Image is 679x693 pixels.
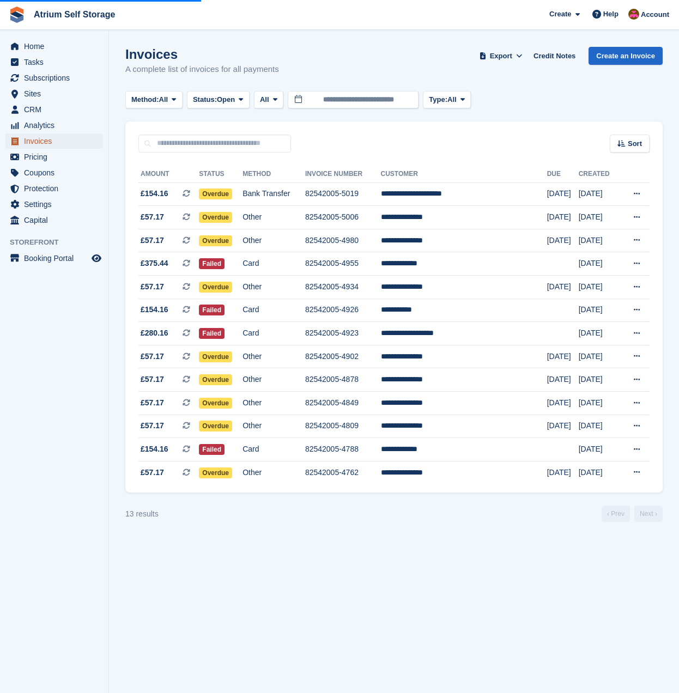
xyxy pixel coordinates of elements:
td: [DATE] [547,183,579,206]
span: Open [217,94,235,105]
td: Other [242,206,305,229]
span: Pricing [24,149,89,165]
td: [DATE] [547,392,579,415]
span: Method: [131,94,159,105]
span: Overdue [199,467,232,478]
td: [DATE] [547,206,579,229]
td: Other [242,415,305,438]
a: menu [5,133,103,149]
span: £57.17 [141,467,164,478]
td: 82542005-5006 [305,206,381,229]
td: 82542005-4934 [305,276,381,299]
span: Help [603,9,619,20]
td: [DATE] [579,392,620,415]
td: 82542005-5019 [305,183,381,206]
a: menu [5,197,103,212]
th: Customer [381,166,547,183]
nav: Page [599,506,665,522]
span: £57.17 [141,235,164,246]
span: £57.17 [141,211,164,223]
span: Sites [24,86,89,101]
td: [DATE] [547,229,579,252]
span: Account [641,9,669,20]
a: menu [5,102,103,117]
th: Status [199,166,242,183]
span: All [159,94,168,105]
img: Mark Rhodes [628,9,639,20]
span: Export [490,51,512,62]
td: [DATE] [547,345,579,368]
td: [DATE] [579,415,620,438]
th: Created [579,166,620,183]
a: menu [5,70,103,86]
span: Overdue [199,351,232,362]
span: Tasks [24,54,89,70]
th: Invoice Number [305,166,381,183]
td: Card [242,438,305,461]
th: Amount [138,166,199,183]
a: Create an Invoice [589,47,663,65]
span: £57.17 [141,420,164,431]
a: menu [5,251,103,266]
button: Status: Open [187,91,250,109]
span: Failed [199,305,225,315]
a: menu [5,181,103,196]
span: Overdue [199,212,232,223]
span: Status: [193,94,217,105]
a: menu [5,39,103,54]
span: Overdue [199,421,232,431]
td: Other [242,276,305,299]
td: Other [242,368,305,392]
td: [DATE] [579,461,620,484]
h1: Invoices [125,47,279,62]
span: Sort [628,138,642,149]
td: Other [242,392,305,415]
td: Other [242,229,305,252]
a: Previous [602,506,630,522]
button: Export [477,47,525,65]
a: menu [5,54,103,70]
td: 82542005-4809 [305,415,381,438]
span: Protection [24,181,89,196]
td: Bank Transfer [242,183,305,206]
span: Settings [24,197,89,212]
td: 82542005-4926 [305,299,381,322]
td: 82542005-4955 [305,252,381,276]
td: [DATE] [547,276,579,299]
td: [DATE] [579,368,620,392]
a: Next [634,506,663,522]
td: Card [242,252,305,276]
td: 82542005-4849 [305,392,381,415]
span: All [447,94,457,105]
span: Overdue [199,282,232,293]
span: All [260,94,269,105]
span: Overdue [199,189,232,199]
td: [DATE] [579,229,620,252]
td: [DATE] [579,206,620,229]
span: £57.17 [141,281,164,293]
td: 82542005-4788 [305,438,381,461]
td: [DATE] [579,345,620,368]
span: Capital [24,212,89,228]
td: Other [242,461,305,484]
span: Overdue [199,374,232,385]
td: [DATE] [579,183,620,206]
span: CRM [24,102,89,117]
span: Create [549,9,571,20]
span: Type: [429,94,447,105]
a: menu [5,118,103,133]
td: Card [242,322,305,345]
th: Method [242,166,305,183]
img: stora-icon-8386f47178a22dfd0bd8f6a31ec36ba5ce8667c1dd55bd0f319d3a0aa187defe.svg [9,7,25,23]
td: 82542005-4878 [305,368,381,392]
span: £154.16 [141,188,168,199]
span: Home [24,39,89,54]
a: menu [5,212,103,228]
a: menu [5,86,103,101]
span: Booking Portal [24,251,89,266]
span: £57.17 [141,351,164,362]
td: [DATE] [547,415,579,438]
td: [DATE] [547,461,579,484]
span: Failed [199,328,225,339]
span: £57.17 [141,374,164,385]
